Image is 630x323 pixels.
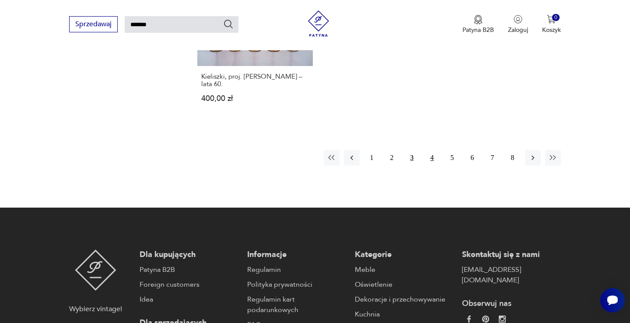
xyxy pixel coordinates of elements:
[552,14,560,21] div: 0
[140,250,238,260] p: Dla kupujących
[355,250,454,260] p: Kategorie
[462,264,561,285] a: [EMAIL_ADDRESS][DOMAIN_NAME]
[201,73,308,88] h3: Kieliszki, proj. [PERSON_NAME] – lata 60.
[462,299,561,309] p: Obserwuj nas
[508,26,528,34] p: Zaloguj
[600,288,625,313] iframe: Smartsupp widget button
[355,279,454,290] a: Oświetlenie
[547,15,556,24] img: Ikona koszyka
[355,294,454,305] a: Dekoracje i przechowywanie
[462,26,494,34] p: Patyna B2B
[462,250,561,260] p: Skontaktuj się z nami
[542,15,561,34] button: 0Koszyk
[140,279,238,290] a: Foreign customers
[223,19,234,29] button: Szukaj
[364,150,380,166] button: 1
[542,26,561,34] p: Koszyk
[505,150,521,166] button: 8
[384,150,400,166] button: 2
[485,150,500,166] button: 7
[69,16,118,32] button: Sprzedawaj
[462,15,494,34] button: Patyna B2B
[465,150,480,166] button: 6
[305,10,332,37] img: Patyna - sklep z meblami i dekoracjami vintage
[424,150,440,166] button: 4
[508,15,528,34] button: Zaloguj
[69,22,118,28] a: Sprzedawaj
[75,250,116,291] img: Patyna - sklep z meblami i dekoracjami vintage
[462,15,494,34] a: Ikona medaluPatyna B2B
[465,316,472,323] img: da9060093f698e4c3cedc1453eec5031.webp
[355,264,454,275] a: Meble
[514,15,522,24] img: Ikonka użytkownika
[404,150,420,166] button: 3
[482,316,489,323] img: 37d27d81a828e637adc9f9cb2e3d3a8a.webp
[444,150,460,166] button: 5
[247,279,346,290] a: Polityka prywatności
[247,294,346,315] a: Regulamin kart podarunkowych
[201,95,308,102] p: 400,00 zł
[247,250,346,260] p: Informacje
[247,264,346,275] a: Regulamin
[140,294,238,305] a: Idea
[140,264,238,275] a: Patyna B2B
[474,15,483,24] img: Ikona medalu
[355,309,454,320] a: Kuchnia
[499,316,506,323] img: c2fd9cf7f39615d9d6839a72ae8e59e5.webp
[69,304,122,314] p: Wybierz vintage!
